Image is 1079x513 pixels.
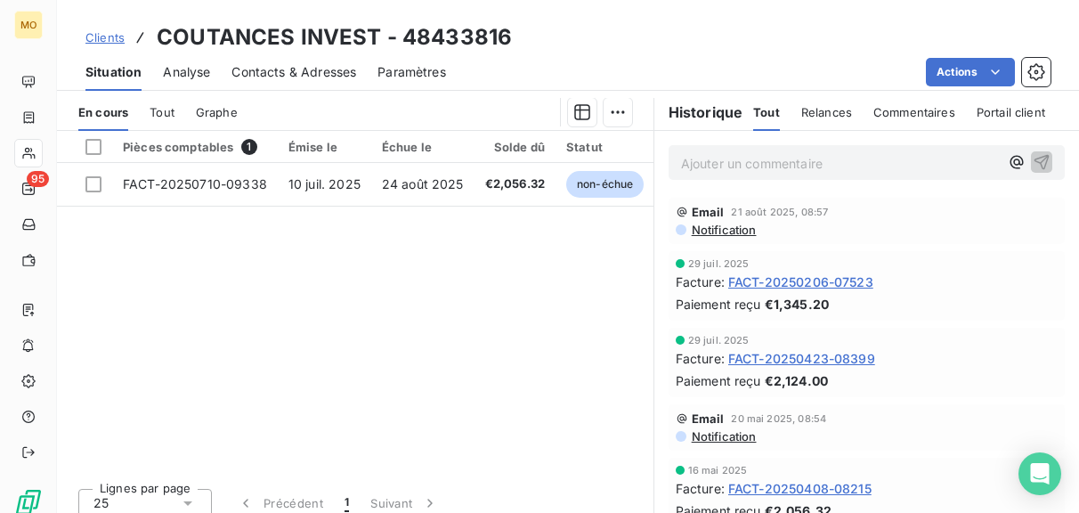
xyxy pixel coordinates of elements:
div: MO [14,11,43,39]
span: Facture : [676,479,725,498]
div: Statut [566,140,644,154]
h3: COUTANCES INVEST - 48433816 [157,21,512,53]
span: 95 [27,171,49,187]
span: €1,345.20 [765,295,829,313]
div: Échue le [382,140,464,154]
span: 16 mai 2025 [688,465,748,476]
span: Commentaires [873,105,955,119]
span: Tout [150,105,174,119]
span: En cours [78,105,128,119]
span: Email [692,411,725,426]
span: Facture : [676,273,725,291]
div: Pièces comptables [123,139,267,155]
span: 1 [345,494,349,512]
span: FACT-20250206-07523 [728,273,873,291]
span: non-échue [566,171,644,198]
button: Actions [926,58,1015,86]
span: FACT-20250408-08215 [728,479,872,498]
span: Email [692,205,725,219]
span: Tout [753,105,780,119]
span: Relances [801,105,852,119]
span: Paramètres [377,63,446,81]
span: €2,124.00 [765,371,828,390]
span: 29 juil. 2025 [688,335,750,346]
span: 21 août 2025, 08:57 [731,207,828,217]
span: Analyse [163,63,210,81]
span: 10 juil. 2025 [288,176,361,191]
span: Graphe [196,105,238,119]
span: Paiement reçu [676,295,761,313]
div: Émise le [288,140,361,154]
span: Portail client [977,105,1045,119]
span: Situation [85,63,142,81]
span: Notification [690,429,757,444]
div: Open Intercom Messenger [1018,452,1061,495]
span: Clients [85,30,125,45]
span: Contacts & Adresses [231,63,356,81]
div: Solde dû [485,140,545,154]
span: 25 [93,494,109,512]
span: €2,056.32 [485,175,545,193]
span: 29 juil. 2025 [688,258,750,269]
span: Facture : [676,349,725,368]
span: 24 août 2025 [382,176,464,191]
span: 20 mai 2025, 08:54 [731,413,826,424]
span: Paiement reçu [676,371,761,390]
a: 95 [14,175,42,203]
span: FACT-20250423-08399 [728,349,875,368]
span: FACT-20250710-09338 [123,176,267,191]
span: Notification [690,223,757,237]
h6: Historique [654,102,743,123]
span: 1 [241,139,257,155]
a: Clients [85,28,125,46]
